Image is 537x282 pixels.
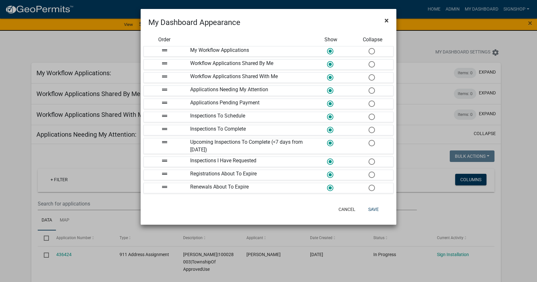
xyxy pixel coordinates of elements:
button: Close [379,12,394,29]
i: drag_handle [161,73,168,80]
i: drag_handle [161,99,168,107]
div: Collapse [352,36,393,44]
div: Workflow Applications Shared With Me [185,73,310,83]
i: drag_handle [161,46,168,54]
div: Inspections To Complete [185,125,310,135]
div: Show [310,36,352,44]
h4: My Dashboard Appearance [148,17,240,28]
i: drag_handle [161,157,168,165]
div: My Workflow Applications [185,46,310,56]
i: drag_handle [161,138,168,146]
i: drag_handle [161,183,168,191]
div: Order [144,36,185,44]
i: drag_handle [161,170,168,178]
div: Renewals About To Expire [185,183,310,193]
i: drag_handle [161,60,168,67]
div: Workflow Applications Shared By Me [185,60,310,69]
div: Registrations About To Expire [185,170,310,180]
div: Inspections To Schedule [185,112,310,122]
i: drag_handle [161,112,168,120]
i: drag_handle [161,86,168,93]
div: Applications Pending Payment [185,99,310,109]
div: Upcoming Inspections To Complete (<7 days from [DATE]) [185,138,310,154]
span: × [385,16,389,25]
button: Cancel [333,204,361,215]
div: Inspections I Have Requested [185,157,310,167]
div: Applications Needing My Attention [185,86,310,96]
i: drag_handle [161,125,168,133]
button: Save [363,204,384,215]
